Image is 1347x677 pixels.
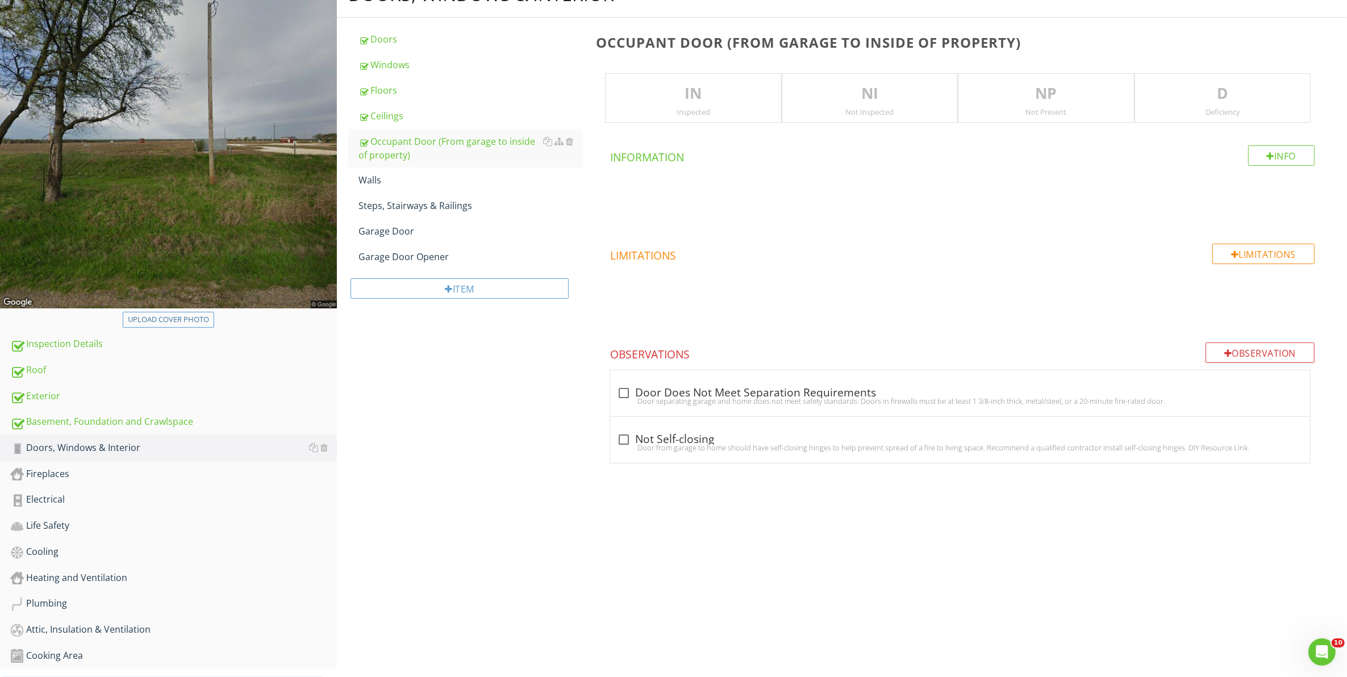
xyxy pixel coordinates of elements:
div: Exterior [10,389,337,404]
div: Doors, Windows & Interior [10,441,337,455]
p: D [1135,82,1310,105]
div: Ceilings [358,109,583,123]
iframe: Intercom live chat [1308,638,1336,666]
div: Upload cover photo [128,314,209,325]
div: Item [351,278,569,299]
div: Roof [10,363,337,378]
span: 10 [1332,638,1345,647]
div: Plumbing [10,596,337,611]
div: Occupant Door (From garage to inside of property) [358,135,583,162]
p: IN [606,82,781,105]
p: NI [782,82,957,105]
div: Steps, Stairways & Railings [358,199,583,212]
div: Floors [358,83,583,97]
div: Life Safety [10,519,337,533]
div: Limitations [1212,244,1315,264]
div: Cooking Area [10,649,337,663]
button: Upload cover photo [123,312,214,328]
div: Garage Door [358,224,583,238]
div: Observation [1206,342,1315,363]
div: Basement, Foundation and Crawlspace [10,415,337,429]
div: Door from garage to home should have self-closing hinges to help prevent spread of a fire to livi... [617,443,1303,452]
div: Heating and Ventilation [10,571,337,586]
h4: Limitations [610,244,1315,263]
div: Fireplaces [10,467,337,482]
div: Deficiency [1135,107,1310,116]
div: Electrical [10,492,337,507]
h4: Information [610,145,1315,165]
div: Not Inspected [782,107,957,116]
div: Door separating garage and home does not meet safety standards. Doors in firewalls must be at lea... [617,396,1303,406]
div: Windows [358,58,583,72]
div: Info [1248,145,1315,166]
h4: Observations [610,342,1315,362]
div: Inspection Details [10,337,337,352]
h3: Occupant Door (From garage to inside of property) [596,35,1329,50]
div: Not Present [958,107,1133,116]
div: Walls [358,173,583,187]
div: Inspected [606,107,781,116]
div: Doors [358,32,583,46]
p: NP [958,82,1133,105]
div: Attic, Insulation & Ventilation [10,622,337,637]
div: Garage Door Opener [358,250,583,264]
div: Cooling [10,545,337,559]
